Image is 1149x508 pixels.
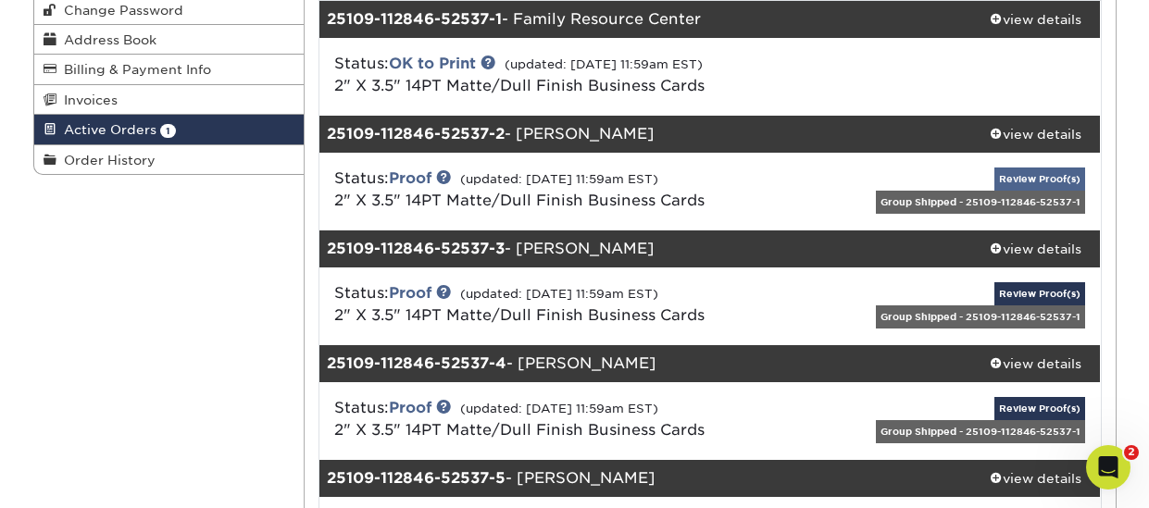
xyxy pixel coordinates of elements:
[319,345,970,382] div: - [PERSON_NAME]
[1124,445,1139,460] span: 2
[319,230,970,267] div: - [PERSON_NAME]
[334,421,705,439] a: 2" X 3.5" 14PT Matte/Dull Finish Business Cards
[1086,445,1130,489] iframe: Intercom live chat
[970,1,1101,38] a: view details
[56,153,156,167] span: Order History
[319,460,970,497] div: - [PERSON_NAME]
[56,32,156,47] span: Address Book
[389,399,431,416] a: Proof
[876,305,1085,328] div: Group Shipped - 25109-112846-52537-1
[389,284,431,302] a: Proof
[327,240,505,257] strong: 25109-112846-52537-3
[34,55,305,84] a: Billing & Payment Info
[327,125,505,142] strong: 25109-112846-52537-2
[334,306,705,324] a: 2" X 3.5" 14PT Matte/Dull Finish Business Cards
[460,172,658,186] small: (updated: [DATE] 11:59am EST)
[994,397,1085,420] a: Review Proof(s)
[334,77,705,94] a: 2" X 3.5" 14PT Matte/Dull Finish Business Cards
[970,10,1101,29] div: view details
[34,85,305,115] a: Invoices
[320,282,840,327] div: Status:
[160,124,176,138] span: 1
[994,167,1085,191] a: Review Proof(s)
[34,145,305,174] a: Order History
[876,420,1085,443] div: Group Shipped - 25109-112846-52537-1
[34,25,305,55] a: Address Book
[34,115,305,144] a: Active Orders 1
[389,55,476,72] a: OK to Print
[56,3,183,18] span: Change Password
[460,402,658,415] small: (updated: [DATE] 11:59am EST)
[994,282,1085,305] a: Review Proof(s)
[460,287,658,301] small: (updated: [DATE] 11:59am EST)
[319,1,970,38] div: - Family Resource Center
[505,57,703,71] small: (updated: [DATE] 11:59am EST)
[320,397,840,441] div: Status:
[970,345,1101,382] a: view details
[970,354,1101,373] div: view details
[327,354,506,372] strong: 25109-112846-52537-4
[56,62,211,77] span: Billing & Payment Info
[876,191,1085,214] div: Group Shipped - 25109-112846-52537-1
[56,93,118,107] span: Invoices
[320,53,840,97] div: Status:
[320,167,840,212] div: Status:
[970,230,1101,267] a: view details
[334,192,705,209] a: 2" X 3.5" 14PT Matte/Dull Finish Business Cards
[970,240,1101,258] div: view details
[327,10,502,28] strong: 25109-112846-52537-1
[319,116,970,153] div: - [PERSON_NAME]
[970,460,1101,497] a: view details
[970,125,1101,143] div: view details
[389,169,431,187] a: Proof
[970,116,1101,153] a: view details
[970,469,1101,488] div: view details
[56,122,156,137] span: Active Orders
